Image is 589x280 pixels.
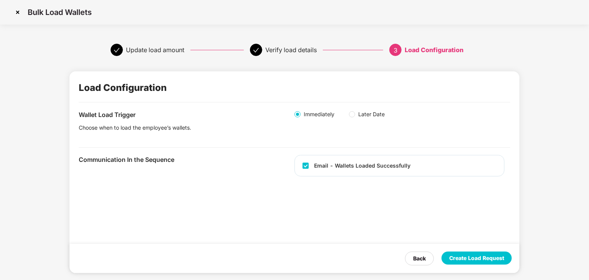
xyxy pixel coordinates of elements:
[12,6,24,18] img: svg+xml;base64,PHN2ZyBpZD0iQ3Jvc3MtMzJ4MzIiIHhtbG5zPSJodHRwOi8vd3d3LnczLm9yZy8yMDAwL3N2ZyIgd2lkdG...
[253,47,259,53] span: check
[449,254,504,262] div: Create Load Request
[79,155,294,165] div: Communication In the Sequence
[355,110,388,119] span: Later Date
[79,81,167,95] div: Load Configuration
[126,44,184,56] div: Update load amount
[413,254,426,263] div: Back
[301,110,338,119] span: Immediately
[405,44,463,56] div: Load Configuration
[314,161,410,170] div: Email - Wallets Loaded Successfully
[28,8,92,17] p: Bulk Load Wallets
[79,124,271,132] div: Choose when to load the employee’s wallets.
[265,44,317,56] div: Verify load details
[394,46,397,54] span: 3
[114,47,120,53] span: check
[79,110,294,120] div: Wallet Load Trigger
